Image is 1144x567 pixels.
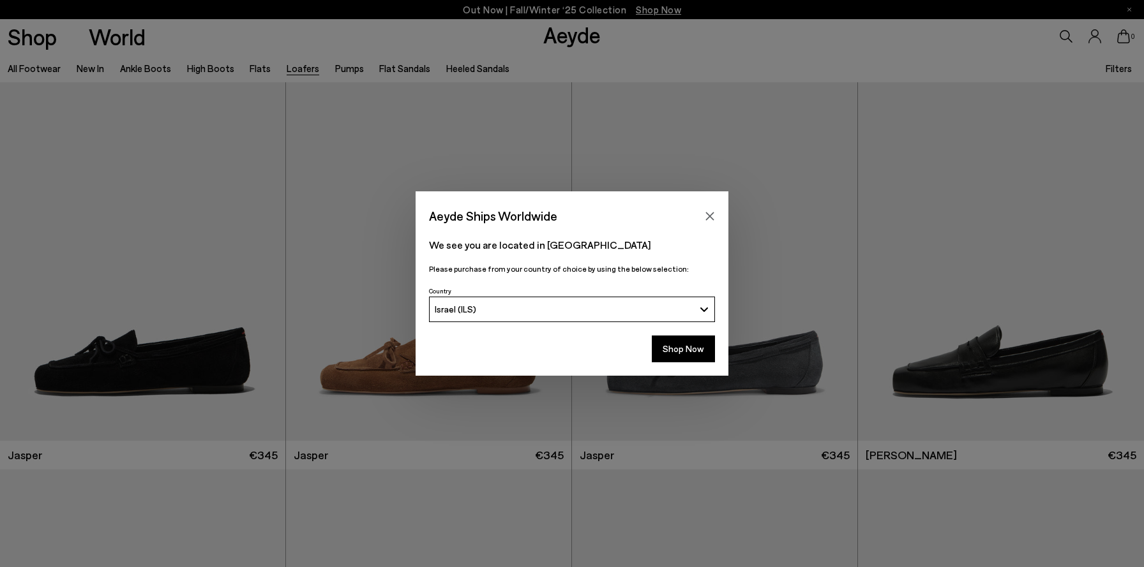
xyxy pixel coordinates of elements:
button: Shop Now [652,335,715,362]
p: Please purchase from your country of choice by using the below selection: [429,263,715,275]
span: Israel (ILS) [435,304,476,314]
span: Aeyde Ships Worldwide [429,205,557,227]
p: We see you are located in [GEOGRAPHIC_DATA] [429,237,715,253]
span: Country [429,287,451,295]
button: Close [700,207,719,226]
